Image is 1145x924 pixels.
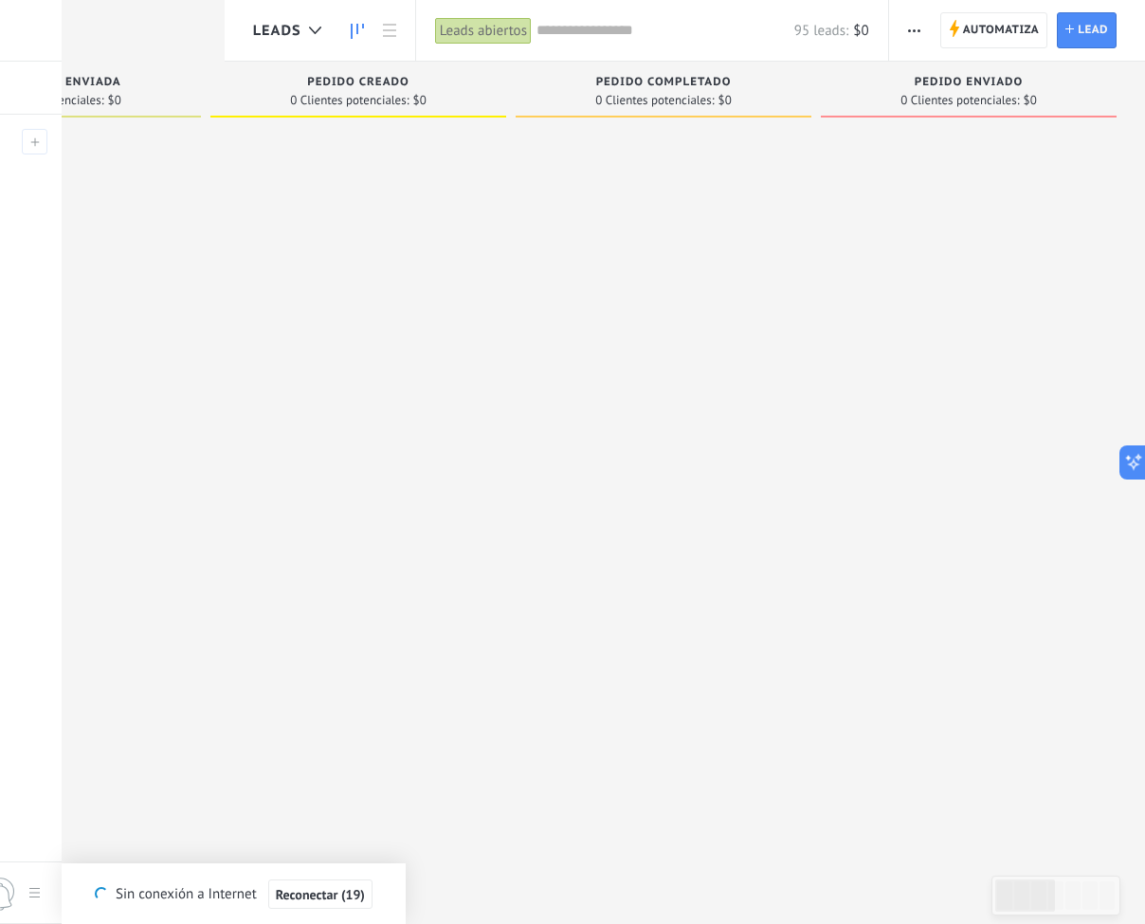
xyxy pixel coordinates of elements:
[220,76,497,92] div: Pedido creado
[22,129,47,154] span: Agregar embudo
[95,879,373,910] div: Sin conexión a Internet
[435,17,532,45] div: Leads abiertos
[373,12,406,49] a: Lista
[341,12,373,49] a: Leads
[413,95,427,106] span: $0
[830,76,1107,92] div: Pedido enviado
[307,76,409,89] span: Pedido creado
[253,22,301,40] span: Leads
[276,888,365,901] span: Reconectar (19)
[1024,95,1037,106] span: $0
[915,76,1024,89] span: Pedido enviado
[900,95,1019,106] span: 0 Clientes potenciales:
[853,22,868,40] span: $0
[1057,12,1117,48] a: Lead
[108,95,121,106] span: $0
[940,12,1048,48] a: Automatiza
[718,95,732,106] span: $0
[963,13,1040,47] span: Automatiza
[290,95,409,106] span: 0 Clientes potenciales:
[596,76,732,89] span: Pedido completado
[900,12,928,48] button: Más
[525,76,802,92] div: Pedido completado
[1078,13,1108,47] span: Lead
[794,22,848,40] span: 95 leads:
[268,879,373,910] button: Reconectar (19)
[595,95,714,106] span: 0 Clientes potenciales:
